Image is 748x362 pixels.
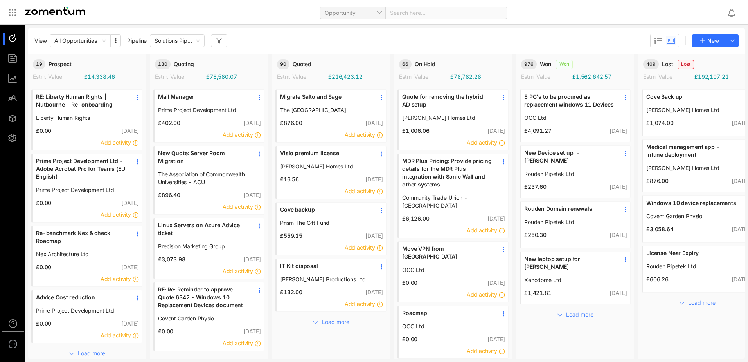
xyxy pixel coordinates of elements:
span: The [GEOGRAPHIC_DATA] [280,106,370,114]
a: New laptop setup for [PERSON_NAME] [524,255,614,276]
a: Prime Project Development Ltd [36,307,126,315]
img: Zomentum Logo [25,7,85,15]
span: Cove backup [280,206,370,214]
span: All Opportunities [54,35,106,47]
a: Mail Manager [158,93,248,106]
span: Covent Garden Physio [646,212,736,220]
a: [PERSON_NAME] Homes Ltd [280,163,370,170]
span: £6,126.00 [399,215,430,223]
span: View [34,37,47,45]
span: [DATE] [610,183,627,190]
span: Add activity [345,188,375,194]
span: Quote for removing the hybrid AD setup [402,93,492,109]
span: 976 [521,59,537,69]
span: Load more [566,310,593,319]
span: Estm. Value [277,73,306,80]
a: RE: Re: Reminder to approve Quote 6342 - Windows 10 Replacement Devices document [158,286,248,315]
span: £0.00 [33,320,51,328]
a: Covent Garden Physio [158,315,248,322]
span: Medical management app - Intune deployment [646,143,736,159]
span: Estm. Value [33,73,62,80]
span: £1,562,642.57 [572,73,611,81]
div: Linux Servers on Azure Advice ticketPrecision Marketing Group£3,073.98[DATE]Add activity [153,218,264,279]
span: Add activity [467,291,497,298]
a: Xenodome Ltd [524,276,614,284]
div: Re-benchmark Nex & check RoadmapNex Architecture Ltd£0.00[DATE]Add activity [31,226,142,287]
span: [DATE] [487,215,505,222]
button: Load more [549,308,601,320]
span: New [707,36,719,45]
a: Prime Project Development Ltd - Adobe Acrobat Pro for Teams (EU English) [36,157,126,186]
span: 19 [33,59,45,69]
span: Linux Servers on Azure Advice ticket [158,221,248,237]
span: Liberty Human Rights [36,114,126,122]
div: IT Kit disposal[PERSON_NAME] Productions Ltd£132.00[DATE]Add activity [275,259,387,312]
span: [DATE] [365,232,383,239]
span: £14,338.46 [84,73,115,81]
a: MDR Plus Pricing: Provide pricing details for the MDR Plus integration with Sonic Wall and other ... [402,157,492,194]
span: [DATE] [243,192,261,198]
span: £606.26 [643,275,669,283]
span: Rouden Pipetek Ltd [646,262,736,270]
span: Load more [322,318,349,326]
span: £896.40 [155,191,180,199]
span: Lost [678,60,694,69]
span: £192,107.21 [694,73,728,81]
span: Mail Manager [158,93,248,101]
a: Prime Project Development Ltd [36,186,126,194]
a: Cove Back up [646,93,736,106]
span: Add activity [345,131,375,138]
span: £0.00 [399,279,417,287]
span: New Quote: Server Room Migration [158,149,248,165]
span: Add activity [101,332,131,338]
div: 5 PC's to be procured as replacement windows 11 DevicesOCO Ltd£4,091.27[DATE] [520,89,631,142]
span: [DATE] [121,320,139,327]
span: [DATE] [121,127,139,134]
button: Load more [61,346,113,359]
div: Cove backupPrism The Gift Fund£559.15[DATE]Add activity [275,202,387,255]
span: [DATE] [365,176,383,183]
a: Prism The Gift Fund [280,219,370,227]
span: £876.00 [277,119,302,127]
a: Linux Servers on Azure Advice ticket [158,221,248,243]
span: Estm. Value [643,73,672,80]
a: Quote for removing the hybrid AD setup [402,93,492,114]
span: Visio premium license [280,149,370,157]
span: [DATE] [365,119,383,126]
span: £1,421.81 [521,289,552,297]
span: Load more [688,299,716,307]
span: £0.00 [155,328,173,335]
span: [DATE] [487,336,505,342]
a: OCO Ltd [524,114,614,122]
span: [DATE] [610,232,627,238]
span: Prime Project Development Ltd [158,106,248,114]
a: Rouden Pipetek Ltd [524,218,614,226]
span: Won [556,60,573,69]
div: Mail ManagerPrime Project Development Ltd£402.00[DATE]Add activity [153,89,264,143]
span: £250.30 [521,231,547,239]
span: £0.00 [33,199,51,207]
div: New laptop setup for [PERSON_NAME]Xenodome Ltd£1,421.81[DATE] [520,252,631,304]
span: 66 [399,59,412,69]
a: [PERSON_NAME] Homes Ltd [646,106,736,114]
span: OCO Ltd [402,322,492,330]
div: Visio premium license[PERSON_NAME] Homes Ltd£16.56[DATE]Add activity [275,146,387,199]
span: Move VPN from [GEOGRAPHIC_DATA] [402,245,492,261]
button: New [692,34,726,47]
span: Add activity [223,340,253,346]
span: Precision Marketing Group [158,243,248,250]
span: £559.15 [277,232,302,240]
span: Cove Back up [646,93,736,101]
a: Nex Architecture Ltd [36,250,126,258]
span: Rouden Pipetek Ltd [524,170,614,178]
a: [PERSON_NAME] Homes Ltd [402,114,492,122]
span: 409 [643,59,659,69]
span: £132.00 [277,288,302,296]
a: Rouden Domain renewals [524,205,614,218]
span: £402.00 [155,119,180,127]
a: OCO Ltd [402,266,492,274]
